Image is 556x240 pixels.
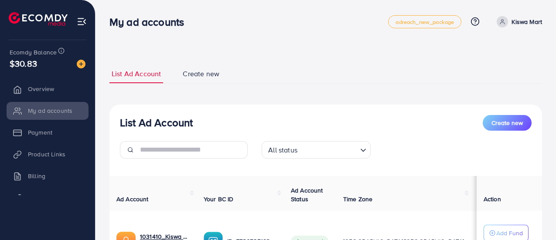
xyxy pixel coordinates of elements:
span: adreach_new_package [396,19,454,25]
span: Your BC ID [204,195,234,203]
p: Add Fund [496,228,523,238]
span: Create new [183,69,219,79]
span: List Ad Account [112,69,161,79]
a: adreach_new_package [388,15,461,28]
img: image [77,60,85,68]
span: Create new [491,118,523,127]
span: All status [266,144,299,156]
button: Create new [483,115,532,131]
span: Time Zone [343,195,372,203]
img: menu [77,17,87,27]
div: Search for option [262,141,371,159]
input: Search for option [300,142,357,156]
span: Action [484,195,501,203]
h3: My ad accounts [109,16,191,28]
span: Ad Account [116,195,149,203]
p: Kiswa Mart [512,17,542,27]
img: logo [9,12,68,26]
span: Ad Account Status [291,186,323,203]
span: Ecomdy Balance [10,48,57,57]
h3: List Ad Account [120,116,193,129]
span: $30.83 [10,57,37,70]
a: Kiswa Mart [493,16,542,27]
